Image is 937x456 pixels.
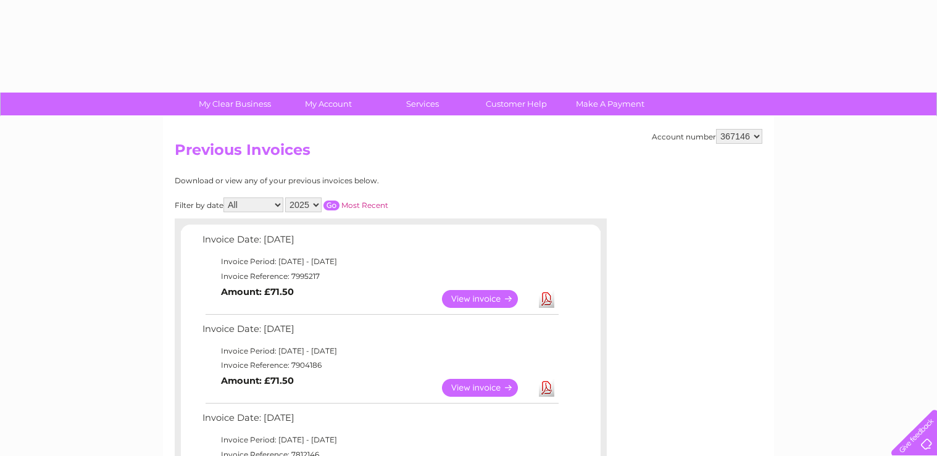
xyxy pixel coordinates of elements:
[199,410,560,433] td: Invoice Date: [DATE]
[278,93,380,115] a: My Account
[184,93,286,115] a: My Clear Business
[199,433,560,447] td: Invoice Period: [DATE] - [DATE]
[199,358,560,373] td: Invoice Reference: 7904186
[341,201,388,210] a: Most Recent
[199,254,560,269] td: Invoice Period: [DATE] - [DATE]
[539,290,554,308] a: Download
[199,321,560,344] td: Invoice Date: [DATE]
[199,269,560,284] td: Invoice Reference: 7995217
[175,141,762,165] h2: Previous Invoices
[199,231,560,254] td: Invoice Date: [DATE]
[442,379,533,397] a: View
[539,379,554,397] a: Download
[199,344,560,359] td: Invoice Period: [DATE] - [DATE]
[442,290,533,308] a: View
[465,93,567,115] a: Customer Help
[221,375,294,386] b: Amount: £71.50
[559,93,661,115] a: Make A Payment
[372,93,473,115] a: Services
[175,176,499,185] div: Download or view any of your previous invoices below.
[652,129,762,144] div: Account number
[175,197,499,212] div: Filter by date
[221,286,294,297] b: Amount: £71.50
